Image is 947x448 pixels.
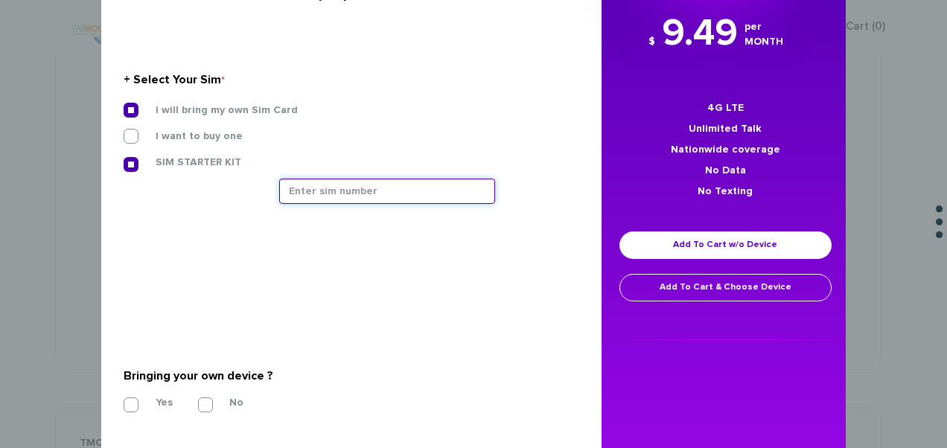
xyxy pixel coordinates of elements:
div: + Select Your Sim [124,68,568,92]
label: I want to buy one [133,129,243,143]
i: per [744,19,783,34]
label: Yes [133,396,173,409]
a: Add To Cart w/o Device [619,231,832,259]
input: Enter sim number [279,179,495,204]
div: Bringing your own device ? [124,364,568,388]
li: No Texting [616,181,835,202]
span: 9.49 [662,15,738,53]
li: 4G LTE [616,97,835,118]
label: I will bring my own Sim Card [133,103,298,117]
li: Nationwide coverage [616,139,835,160]
i: MONTH [744,34,783,49]
a: Add To Cart & Choose Device [619,274,832,301]
label: SIM STARTER KIT [133,156,241,169]
span: $ [648,36,655,47]
li: No Data [616,160,835,181]
label: No [207,396,243,409]
li: Unlimited Talk [616,118,835,139]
